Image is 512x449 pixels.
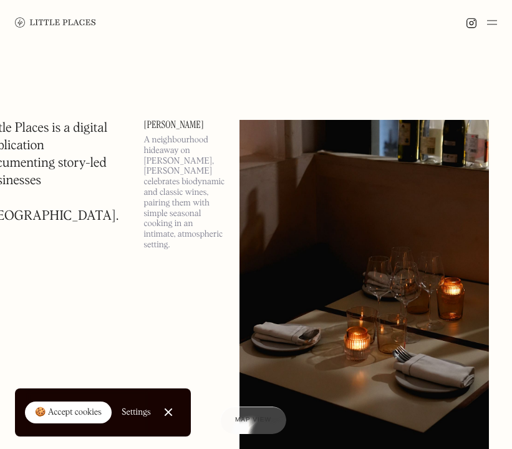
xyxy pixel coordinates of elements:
div: Settings [122,408,151,417]
div: 🍪 Accept cookies [35,407,102,419]
a: Map view [220,407,286,434]
a: 🍪 Accept cookies [25,402,112,424]
a: [PERSON_NAME] [143,120,225,130]
p: A neighbourhood hideaway on [PERSON_NAME], [PERSON_NAME] celebrates biodynamic and classic wines,... [143,135,225,250]
a: Settings [122,398,151,427]
span: Map view [235,417,271,423]
a: Close Cookie Popup [156,400,181,425]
